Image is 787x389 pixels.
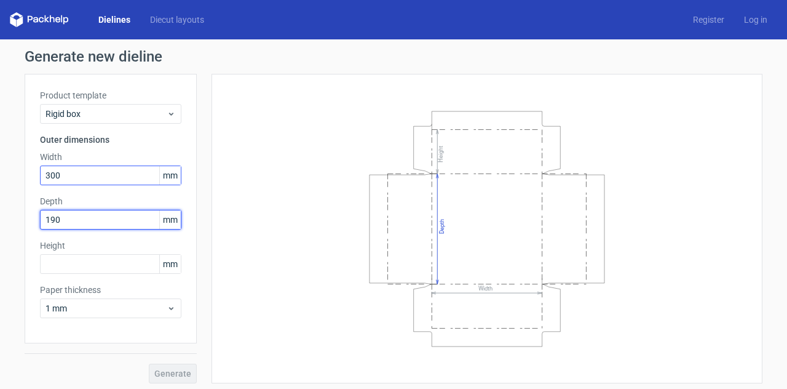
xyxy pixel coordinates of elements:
h3: Outer dimensions [40,134,181,146]
text: Width [478,285,492,292]
label: Paper thickness [40,284,181,296]
a: Log in [734,14,777,26]
text: Height [437,145,444,162]
span: mm [159,166,181,185]
label: Width [40,151,181,163]
text: Depth [438,219,445,233]
label: Product template [40,89,181,102]
a: Dielines [89,14,140,26]
span: mm [159,211,181,229]
a: Register [683,14,734,26]
a: Diecut layouts [140,14,214,26]
span: Rigid box [45,108,167,120]
span: mm [159,255,181,273]
label: Depth [40,195,181,207]
label: Height [40,239,181,252]
h1: Generate new dieline [25,49,762,64]
span: 1 mm [45,302,167,315]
